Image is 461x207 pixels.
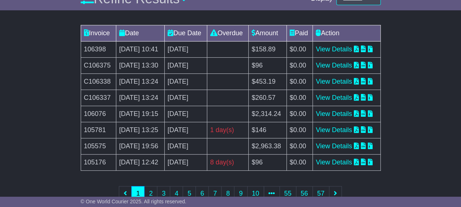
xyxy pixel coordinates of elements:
[81,199,187,204] span: © One World Courier 2025. All rights reserved.
[81,25,116,41] td: Invoice
[316,142,352,150] a: View Details
[221,186,234,201] a: 8
[279,186,296,201] a: 55
[247,186,264,201] a: 10
[316,46,352,53] a: View Details
[157,186,170,201] a: 3
[249,122,287,138] td: $146
[116,41,164,58] td: [DATE] 10:41
[286,25,313,41] td: Paid
[249,90,287,106] td: $260.57
[249,58,287,74] td: $96
[313,25,380,41] td: Action
[131,186,144,201] a: 1
[116,90,164,106] td: [DATE] 13:24
[195,186,209,201] a: 6
[164,90,207,106] td: [DATE]
[116,74,164,90] td: [DATE] 13:24
[164,106,207,122] td: [DATE]
[234,186,247,201] a: 9
[164,41,207,58] td: [DATE]
[296,186,313,201] a: 56
[170,186,183,201] a: 4
[116,58,164,74] td: [DATE] 13:30
[208,186,222,201] a: 7
[286,41,313,58] td: $0.00
[81,122,116,138] td: 105781
[81,41,116,58] td: 106398
[81,74,116,90] td: C106338
[164,58,207,74] td: [DATE]
[316,110,352,117] a: View Details
[316,126,352,134] a: View Details
[81,58,116,74] td: C106375
[210,157,245,167] div: 8 day(s)
[116,155,164,171] td: [DATE] 12:42
[249,106,287,122] td: $2,314.24
[249,155,287,171] td: $96
[286,122,313,138] td: $0.00
[316,94,352,101] a: View Details
[286,155,313,171] td: $0.00
[286,138,313,155] td: $0.00
[116,122,164,138] td: [DATE] 13:25
[286,74,313,90] td: $0.00
[286,90,313,106] td: $0.00
[116,25,164,41] td: Date
[81,138,116,155] td: 105575
[116,106,164,122] td: [DATE] 19:15
[249,41,287,58] td: $158.89
[316,159,352,166] a: View Details
[81,90,116,106] td: C106337
[249,25,287,41] td: Amount
[116,138,164,155] td: [DATE] 19:56
[164,138,207,155] td: [DATE]
[164,122,207,138] td: [DATE]
[316,78,352,85] a: View Details
[144,186,157,201] a: 2
[286,106,313,122] td: $0.00
[312,186,329,201] a: 57
[164,74,207,90] td: [DATE]
[81,106,116,122] td: 106076
[249,138,287,155] td: $2,963.38
[207,25,248,41] td: Overdue
[164,155,207,171] td: [DATE]
[81,155,116,171] td: 105176
[183,186,196,201] a: 5
[316,62,352,69] a: View Details
[286,58,313,74] td: $0.00
[249,74,287,90] td: $453.19
[164,25,207,41] td: Due Date
[210,125,245,135] div: 1 day(s)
